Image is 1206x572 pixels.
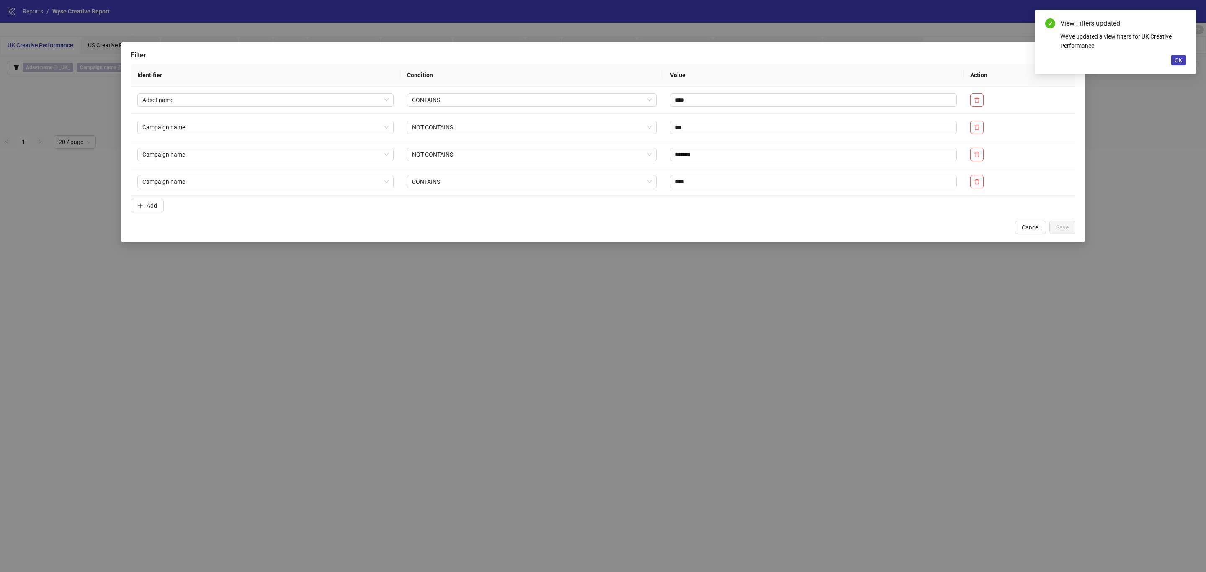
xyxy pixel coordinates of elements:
[147,202,157,209] span: Add
[1045,18,1055,28] span: check-circle
[1175,57,1183,64] span: OK
[1049,221,1075,234] button: Save
[142,148,389,161] span: Campaign name
[412,175,652,188] span: CONTAINS
[1177,18,1186,28] a: Close
[131,50,1075,60] div: Filter
[964,64,1075,87] th: Action
[974,179,980,185] span: delete
[412,94,652,106] span: CONTAINS
[663,64,964,87] th: Value
[1015,221,1046,234] button: Cancel
[142,94,389,106] span: Adset name
[412,121,652,134] span: NOT CONTAINS
[1022,224,1039,231] span: Cancel
[142,121,389,134] span: Campaign name
[137,203,143,209] span: plus
[974,152,980,157] span: delete
[974,97,980,103] span: delete
[412,148,652,161] span: NOT CONTAINS
[142,175,389,188] span: Campaign name
[1060,18,1186,28] div: View Filters updated
[131,64,400,87] th: Identifier
[1060,32,1186,50] div: We've updated a view filters for UK Creative Performance
[974,124,980,130] span: delete
[1171,55,1186,65] button: OK
[400,64,664,87] th: Condition
[131,199,164,212] button: Add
